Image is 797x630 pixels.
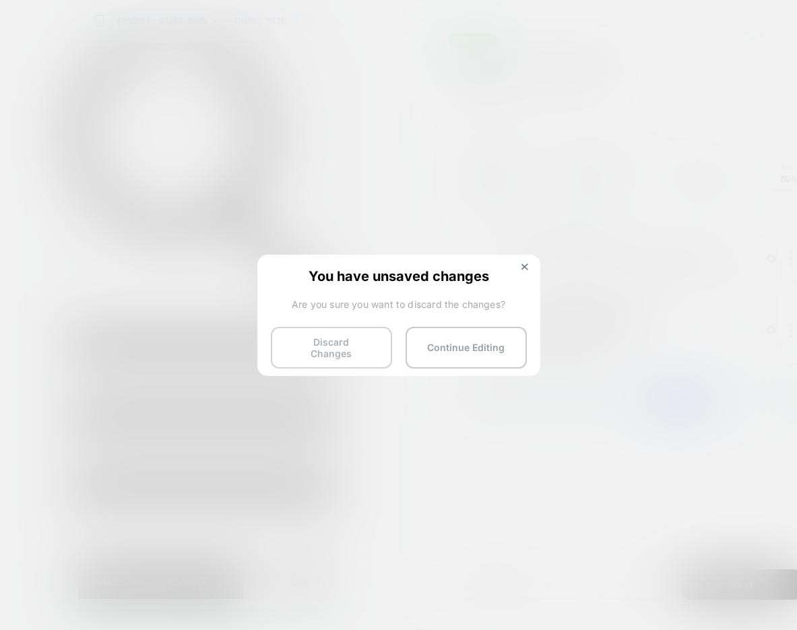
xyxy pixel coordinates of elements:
[213,511,253,552] div: Messenger Dummy Widget
[271,298,527,310] span: Are you sure you want to discard the changes?
[271,327,392,369] button: Discard Changes
[8,519,177,557] button: FREE WATCHBAND
[406,327,527,369] button: Continue Editing
[521,263,528,270] img: close
[271,268,527,282] span: You have unsaved changes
